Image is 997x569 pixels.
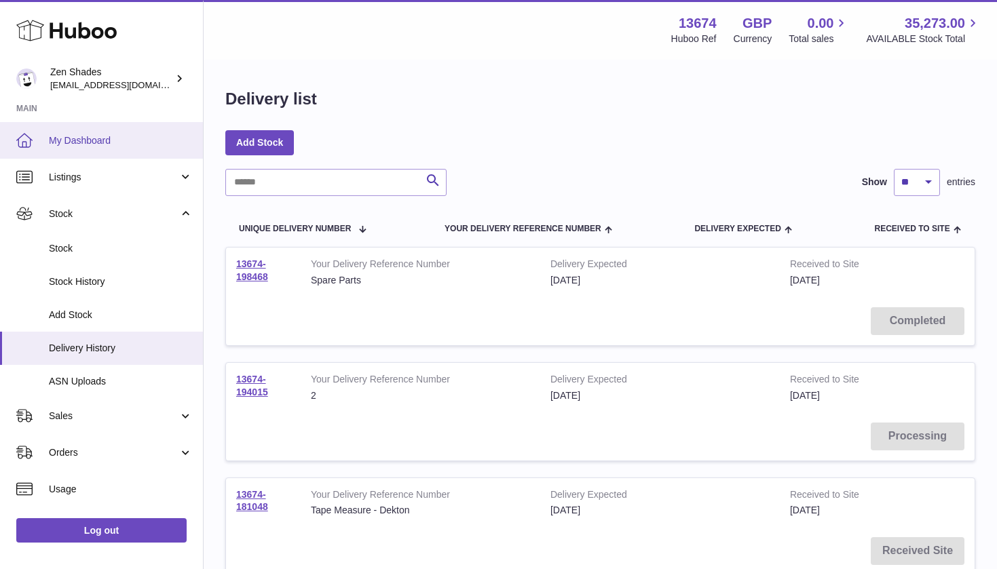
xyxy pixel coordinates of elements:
[311,373,530,389] strong: Your Delivery Reference Number
[311,389,530,402] div: 2
[16,68,37,89] img: hristo@zenshades.co.uk
[866,14,981,45] a: 35,273.00 AVAILABLE Stock Total
[671,33,717,45] div: Huboo Ref
[49,275,193,288] span: Stock History
[789,33,849,45] span: Total sales
[49,171,178,184] span: Listings
[239,224,351,233] span: Unique Delivery Number
[790,258,905,274] strong: Received to Site
[225,88,317,110] h1: Delivery list
[49,134,193,147] span: My Dashboard
[49,242,193,255] span: Stock
[49,342,193,355] span: Delivery History
[311,274,530,287] div: Spare Parts
[311,488,530,505] strong: Your Delivery Reference Number
[225,130,294,155] a: Add Stock
[790,488,905,505] strong: Received to Site
[789,14,849,45] a: 0.00 Total sales
[742,14,772,33] strong: GBP
[679,14,717,33] strong: 13674
[311,504,530,517] div: Tape Measure - Dekton
[236,258,268,282] a: 13674-198468
[875,224,950,233] span: Received to Site
[734,33,772,45] div: Currency
[550,488,770,505] strong: Delivery Expected
[236,374,268,397] a: 13674-194015
[49,208,178,220] span: Stock
[550,274,770,287] div: [DATE]
[16,518,187,543] a: Log out
[49,375,193,388] span: ASN Uploads
[790,390,820,401] span: [DATE]
[49,410,178,423] span: Sales
[905,14,965,33] span: 35,273.00
[790,373,905,389] strong: Received to Site
[311,258,530,274] strong: Your Delivery Reference Number
[808,14,834,33] span: 0.00
[790,275,820,286] span: [DATE]
[947,176,975,189] span: entries
[550,504,770,517] div: [DATE]
[49,483,193,496] span: Usage
[790,505,820,515] span: [DATE]
[862,176,887,189] label: Show
[50,79,200,90] span: [EMAIL_ADDRESS][DOMAIN_NAME]
[49,446,178,459] span: Orders
[445,224,601,233] span: Your Delivery Reference Number
[866,33,981,45] span: AVAILABLE Stock Total
[550,258,770,274] strong: Delivery Expected
[236,489,268,513] a: 13674-181048
[50,66,172,92] div: Zen Shades
[550,389,770,402] div: [DATE]
[550,373,770,389] strong: Delivery Expected
[49,309,193,321] span: Add Stock
[694,224,780,233] span: Delivery Expected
